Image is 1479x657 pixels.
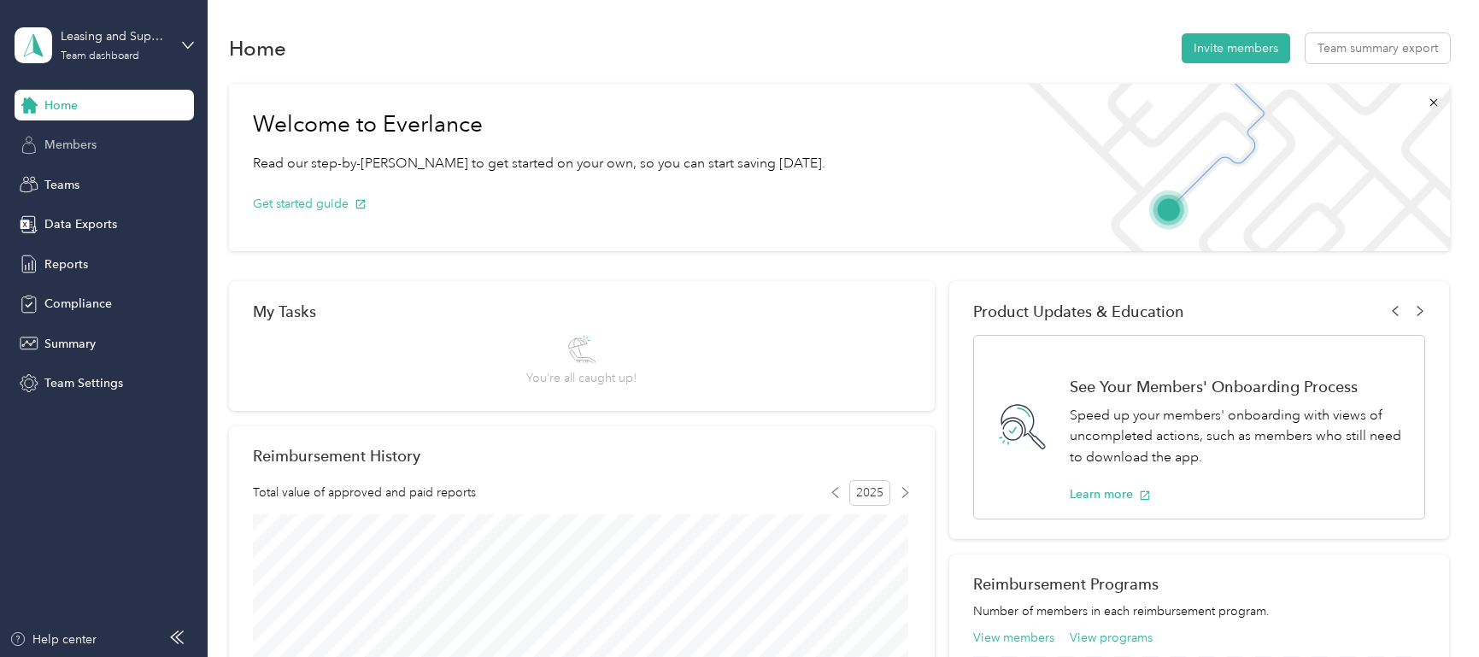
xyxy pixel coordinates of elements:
h2: Reimbursement History [253,447,420,465]
div: Leasing and Supportive Services [61,27,167,45]
button: Help center [9,631,97,648]
button: Team summary export [1306,33,1450,63]
span: 2025 [849,480,890,506]
h1: Welcome to Everlance [253,111,825,138]
div: My Tasks [253,302,911,320]
p: Read our step-by-[PERSON_NAME] to get started on your own, so you can start saving [DATE]. [253,153,825,174]
iframe: Everlance-gr Chat Button Frame [1383,561,1479,657]
span: Product Updates & Education [973,302,1184,320]
img: Welcome to everlance [1011,84,1449,251]
h1: Home [229,39,286,57]
p: Number of members in each reimbursement program. [973,602,1425,620]
button: View members [973,629,1054,647]
span: Home [44,97,78,114]
button: Learn more [1070,485,1151,503]
span: Members [44,136,97,154]
button: View programs [1070,629,1153,647]
span: Total value of approved and paid reports [253,484,476,502]
span: Compliance [44,295,112,313]
div: Team dashboard [61,51,139,62]
button: Get started guide [253,195,367,213]
h2: Reimbursement Programs [973,575,1425,593]
h1: See Your Members' Onboarding Process [1070,378,1406,396]
span: Reports [44,255,88,273]
button: Invite members [1182,33,1290,63]
span: Team Settings [44,374,123,392]
span: Teams [44,176,79,194]
span: Summary [44,335,96,353]
p: Speed up your members' onboarding with views of uncompleted actions, such as members who still ne... [1070,405,1406,468]
span: You’re all caught up! [526,369,637,387]
span: Data Exports [44,215,117,233]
